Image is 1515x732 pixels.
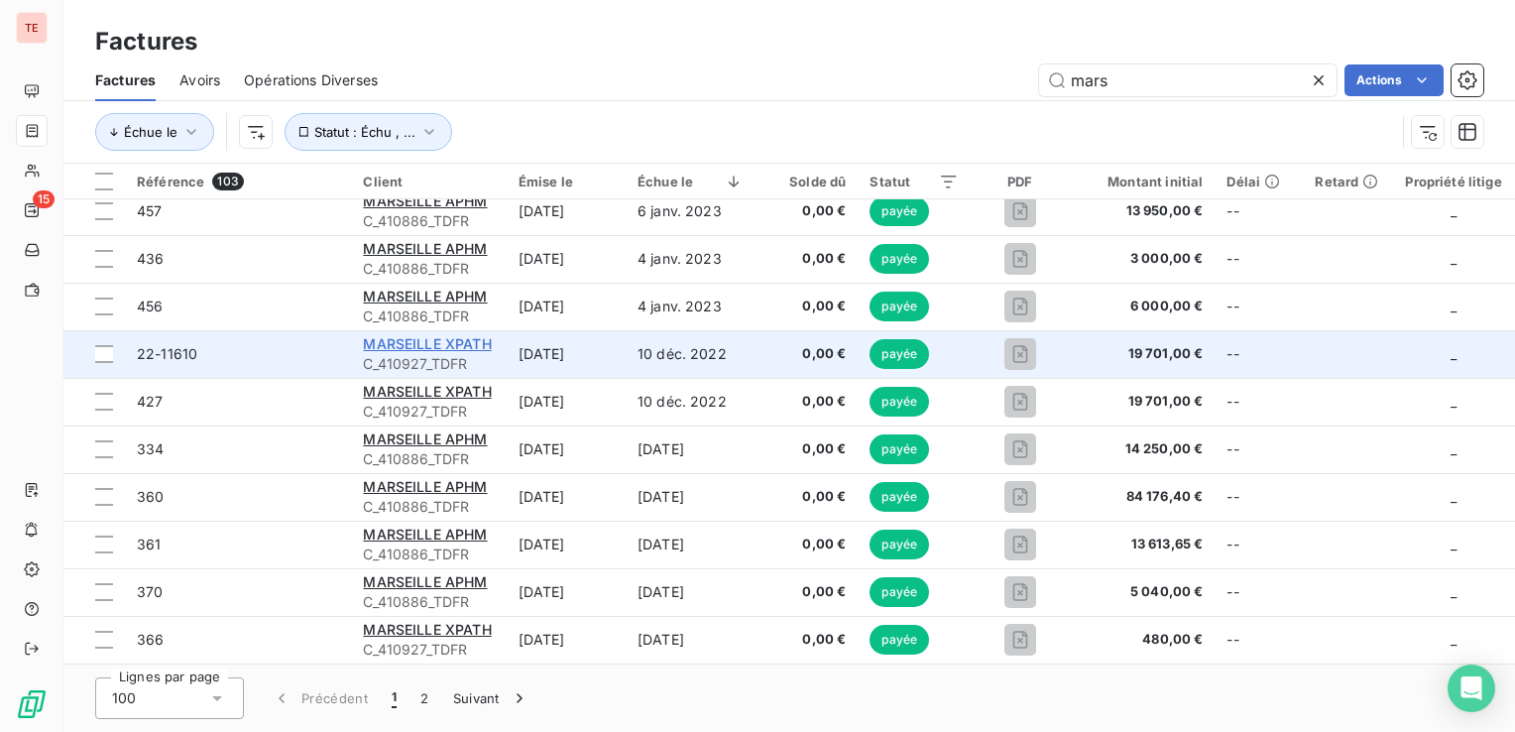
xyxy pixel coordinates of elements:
span: C_410927_TDFR [363,402,494,422]
span: 3 000,00 € [1081,249,1203,269]
h3: Factures [95,24,197,60]
span: _ [1451,488,1457,505]
td: [DATE] [507,616,626,664]
span: 0,00 € [767,439,847,459]
span: 100 [112,688,136,708]
span: 370 [137,583,163,600]
span: 480,00 € [1081,630,1203,650]
td: [DATE] [507,283,626,330]
td: -- [1215,426,1303,473]
button: Actions [1344,64,1444,96]
span: 5 040,00 € [1081,582,1203,602]
span: MARSEILLE APHM [363,573,487,590]
span: _ [1451,250,1457,267]
button: Échue le [95,113,214,151]
span: Factures [95,70,156,90]
span: payée [870,530,929,559]
span: C_410886_TDFR [363,545,494,564]
span: Référence [137,174,204,189]
td: -- [1215,521,1303,568]
span: C_410886_TDFR [363,497,494,517]
div: Solde dû [767,174,847,189]
td: -- [1215,664,1303,711]
span: 19 701,00 € [1081,344,1203,364]
button: 1 [380,677,408,719]
td: [DATE] [626,616,756,664]
td: 4 janv. 2023 [626,283,756,330]
span: C_410886_TDFR [363,259,494,279]
td: [DATE] [507,521,626,568]
span: _ [1451,345,1457,362]
td: 10 déc. 2022 [626,378,756,426]
span: MARSEILLE APHM [363,430,487,447]
button: Précédent [260,677,380,719]
span: 19 701,00 € [1081,392,1203,412]
span: Opérations Diverses [244,70,378,90]
span: 0,00 € [767,201,847,221]
span: 6 000,00 € [1081,297,1203,316]
span: Avoirs [179,70,220,90]
div: Délai [1226,174,1291,189]
td: [DATE] [507,568,626,616]
span: _ [1451,202,1457,219]
div: Retard [1315,174,1380,189]
td: [DATE] [626,473,756,521]
span: payée [870,577,929,607]
div: Émise le [519,174,614,189]
td: [DATE] [507,378,626,426]
td: -- [1215,378,1303,426]
td: [DATE] [626,426,756,473]
span: 13 613,65 € [1081,535,1203,554]
span: 457 [137,202,162,219]
td: 1 juil. 2022 [507,664,626,711]
span: 22-11610 [137,345,197,362]
td: [DATE] [626,568,756,616]
td: 6 janv. 2023 [626,187,756,235]
span: payée [870,196,929,226]
span: 0,00 € [767,297,847,316]
span: payée [870,292,929,321]
button: Statut : Échu , ... [285,113,452,151]
td: [DATE] [626,521,756,568]
span: 103 [212,173,243,190]
span: _ [1451,536,1457,552]
td: -- [1215,283,1303,330]
td: -- [1215,616,1303,664]
img: Logo LeanPay [16,688,48,720]
span: 0,00 € [767,344,847,364]
span: MARSEILLE XPATH [363,335,491,352]
span: 427 [137,393,163,410]
span: MARSEILLE APHM [363,478,487,495]
span: MARSEILLE XPATH [363,383,491,400]
span: 456 [137,298,163,314]
td: [DATE] [507,330,626,378]
span: _ [1451,631,1457,648]
div: Échue le [638,174,744,189]
td: -- [1215,568,1303,616]
td: [DATE] [507,426,626,473]
td: 4 janv. 2023 [626,235,756,283]
span: _ [1451,298,1457,314]
span: MARSEILLE APHM [363,526,487,543]
td: [DATE] [507,187,626,235]
button: 2 [408,677,440,719]
span: 436 [137,250,164,267]
div: Propriété litige [1404,174,1503,189]
span: 0,00 € [767,249,847,269]
span: payée [870,244,929,274]
span: C_410886_TDFR [363,592,494,612]
input: Rechercher [1039,64,1337,96]
span: _ [1451,583,1457,600]
span: Échue le [124,124,177,140]
span: 1 [392,688,397,708]
span: C_410886_TDFR [363,449,494,469]
div: PDF [983,174,1057,189]
span: 360 [137,488,164,505]
td: 10 déc. 2022 [626,330,756,378]
span: C_410886_TDFR [363,211,494,231]
td: 20 août 2022 [626,664,756,711]
span: payée [870,434,929,464]
div: TE [16,12,48,44]
td: -- [1215,473,1303,521]
span: payée [870,387,929,417]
